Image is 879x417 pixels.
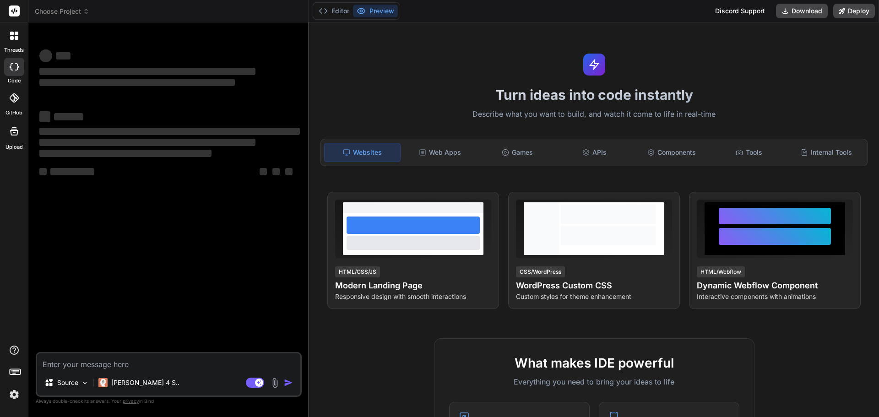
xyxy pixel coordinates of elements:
[710,4,770,18] div: Discord Support
[54,113,83,120] span: ‌
[39,79,235,86] span: ‌
[123,398,139,404] span: privacy
[111,378,179,387] p: [PERSON_NAME] 4 S..
[39,111,50,122] span: ‌
[4,46,24,54] label: threads
[634,143,710,162] div: Components
[335,279,491,292] h4: Modern Landing Page
[776,4,828,18] button: Download
[81,379,89,387] img: Pick Models
[8,77,21,85] label: code
[98,378,108,387] img: Claude 4 Sonnet
[260,168,267,175] span: ‌
[402,143,478,162] div: Web Apps
[50,168,94,175] span: ‌
[39,150,212,157] span: ‌
[788,143,864,162] div: Internal Tools
[285,168,293,175] span: ‌
[697,266,745,277] div: HTML/Webflow
[516,292,672,301] p: Custom styles for theme enhancement
[315,5,353,17] button: Editor
[39,128,300,135] span: ‌
[39,139,255,146] span: ‌
[335,292,491,301] p: Responsive design with smooth interactions
[39,49,52,62] span: ‌
[449,353,739,373] h2: What makes IDE powerful
[39,168,47,175] span: ‌
[6,387,22,402] img: settings
[56,52,71,60] span: ‌
[557,143,632,162] div: APIs
[284,378,293,387] img: icon
[315,87,874,103] h1: Turn ideas into code instantly
[353,5,398,17] button: Preview
[35,7,89,16] span: Choose Project
[315,108,874,120] p: Describe what you want to build, and watch it come to life in real-time
[5,109,22,117] label: GitHub
[697,279,853,292] h4: Dynamic Webflow Component
[5,143,23,151] label: Upload
[324,143,401,162] div: Websites
[36,397,302,406] p: Always double-check its answers. Your in Bind
[516,266,565,277] div: CSS/WordPress
[39,68,255,75] span: ‌
[480,143,555,162] div: Games
[711,143,787,162] div: Tools
[833,4,875,18] button: Deploy
[335,266,380,277] div: HTML/CSS/JS
[697,292,853,301] p: Interactive components with animations
[57,378,78,387] p: Source
[449,376,739,387] p: Everything you need to bring your ideas to life
[270,378,280,388] img: attachment
[516,279,672,292] h4: WordPress Custom CSS
[272,168,280,175] span: ‌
